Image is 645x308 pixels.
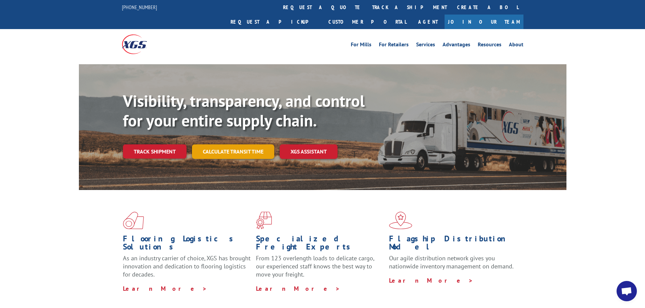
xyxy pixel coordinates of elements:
a: Learn More > [123,285,207,292]
a: Request a pickup [225,15,323,29]
span: As an industry carrier of choice, XGS has brought innovation and dedication to flooring logistics... [123,254,251,278]
a: Join Our Team [445,15,523,29]
img: xgs-icon-total-supply-chain-intelligence-red [123,212,144,229]
b: Visibility, transparency, and control for your entire supply chain. [123,90,365,131]
a: Agent [411,15,445,29]
a: XGS ASSISTANT [280,144,338,159]
a: Calculate transit time [192,144,274,159]
a: About [509,42,523,49]
a: For Mills [351,42,371,49]
span: Our agile distribution network gives you nationwide inventory management on demand. [389,254,514,270]
a: Learn More > [256,285,340,292]
a: Open chat [617,281,637,301]
h1: Specialized Freight Experts [256,235,384,254]
a: For Retailers [379,42,409,49]
p: From 123 overlength loads to delicate cargo, our experienced staff knows the best way to move you... [256,254,384,284]
a: Advantages [443,42,470,49]
img: xgs-icon-flagship-distribution-model-red [389,212,412,229]
a: Track shipment [123,144,187,159]
a: Customer Portal [323,15,411,29]
a: [PHONE_NUMBER] [122,4,157,10]
h1: Flooring Logistics Solutions [123,235,251,254]
a: Resources [478,42,501,49]
a: Learn More > [389,277,473,284]
img: xgs-icon-focused-on-flooring-red [256,212,272,229]
h1: Flagship Distribution Model [389,235,517,254]
a: Services [416,42,435,49]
